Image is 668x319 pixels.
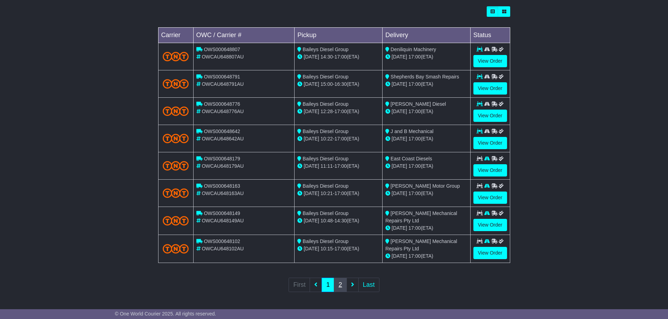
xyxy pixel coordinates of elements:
span: 17:00 [409,109,421,114]
td: Carrier [158,28,193,43]
span: 17:00 [409,81,421,87]
span: [DATE] [392,225,407,231]
span: 17:00 [409,190,421,196]
span: Baileys Diesel Group [303,47,349,52]
span: [DATE] [304,218,319,223]
span: OWS000648179 [204,156,240,161]
div: (ETA) [385,135,467,143]
img: TNT_Domestic.png [163,161,189,171]
a: View Order [473,110,507,122]
div: - (ETA) [297,81,379,88]
span: East Coast Diesels [391,156,432,161]
span: [DATE] [304,136,319,141]
span: [PERSON_NAME] Diesel [391,101,446,107]
a: View Order [473,247,507,259]
span: Baileys Diesel Group [303,74,349,79]
span: OWS000648149 [204,210,240,216]
div: - (ETA) [297,217,379,224]
span: 15:00 [320,81,333,87]
a: 2 [334,278,346,292]
span: 10:48 [320,218,333,223]
td: Pickup [295,28,383,43]
span: 10:21 [320,190,333,196]
span: J and B Mechanical [391,129,433,134]
span: © One World Courier 2025. All rights reserved. [115,311,216,317]
span: 17:00 [335,190,347,196]
span: Baileys Diesel Group [303,210,349,216]
div: (ETA) [385,53,467,61]
span: 17:00 [335,54,347,60]
div: - (ETA) [297,245,379,252]
a: Last [358,278,379,292]
span: 11:11 [320,163,333,169]
a: View Order [473,55,507,67]
span: 17:00 [409,136,421,141]
span: OWCAU648163AU [202,190,244,196]
span: [DATE] [392,54,407,60]
div: - (ETA) [297,108,379,115]
span: 12:28 [320,109,333,114]
span: OWCAU648102AU [202,246,244,251]
span: 10:22 [320,136,333,141]
span: Baileys Diesel Group [303,156,349,161]
span: 17:00 [409,253,421,259]
span: [PERSON_NAME] Mechanical Repairs Pty Ltd [385,238,457,251]
div: - (ETA) [297,53,379,61]
span: 14:30 [320,54,333,60]
span: OWCAU648149AU [202,218,244,223]
span: [DATE] [392,253,407,259]
span: 17:00 [335,136,347,141]
a: View Order [473,137,507,149]
span: [DATE] [304,81,319,87]
div: - (ETA) [297,162,379,170]
span: OWCAU648179AU [202,163,244,169]
img: TNT_Domestic.png [163,134,189,143]
span: OWCAU648807AU [202,54,244,60]
img: TNT_Domestic.png [163,52,189,61]
div: - (ETA) [297,135,379,143]
span: 10:15 [320,246,333,251]
div: (ETA) [385,81,467,88]
span: [DATE] [392,163,407,169]
div: (ETA) [385,108,467,115]
img: TNT_Domestic.png [163,216,189,226]
span: OWS000648791 [204,74,240,79]
a: View Order [473,164,507,176]
span: Baileys Diesel Group [303,183,349,189]
div: (ETA) [385,224,467,232]
span: Baileys Diesel Group [303,129,349,134]
div: - (ETA) [297,190,379,197]
span: 16:30 [335,81,347,87]
td: OWC / Carrier # [193,28,295,43]
a: View Order [473,82,507,95]
span: OWCAU648776AU [202,109,244,114]
span: OWS000648102 [204,238,240,244]
span: [DATE] [392,81,407,87]
td: Delivery [382,28,470,43]
span: [DATE] [392,190,407,196]
div: (ETA) [385,162,467,170]
span: OWS000648807 [204,47,240,52]
span: 17:00 [409,163,421,169]
span: [DATE] [304,163,319,169]
img: TNT_Domestic.png [163,79,189,89]
td: Status [470,28,510,43]
span: Deniliquin Machinery [391,47,436,52]
span: OWS000648642 [204,129,240,134]
a: View Order [473,192,507,204]
span: [DATE] [392,109,407,114]
img: TNT_Domestic.png [163,188,189,198]
span: [PERSON_NAME] Mechanical Repairs Pty Ltd [385,210,457,223]
div: (ETA) [385,252,467,260]
span: Shepherds Bay Smash Repairs [391,74,459,79]
a: 1 [322,278,334,292]
span: [DATE] [392,136,407,141]
span: OWCAU648642AU [202,136,244,141]
span: [DATE] [304,190,319,196]
span: 17:00 [335,109,347,114]
span: Baileys Diesel Group [303,101,349,107]
span: Baileys Diesel Group [303,238,349,244]
a: View Order [473,219,507,231]
span: [PERSON_NAME] Motor Group [391,183,460,189]
span: 17:00 [409,54,421,60]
